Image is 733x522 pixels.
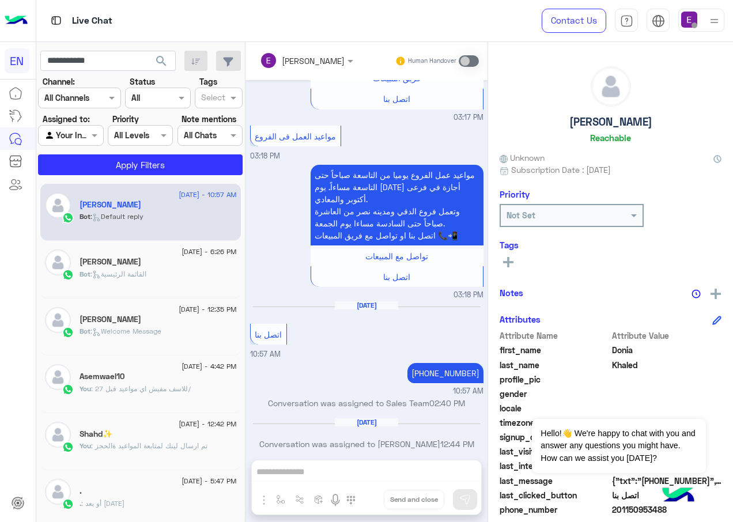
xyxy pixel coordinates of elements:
span: [DATE] - 5:47 PM [182,476,236,486]
span: timezone [500,417,610,429]
h6: Notes [500,288,523,298]
img: defaultAdmin.png [45,422,71,448]
span: Attribute Name [500,330,610,342]
span: 10:57 AM [250,350,281,358]
span: للاسف مفيش اي مواعيد قبل 27/ [91,384,191,393]
img: WhatsApp [62,212,74,224]
img: defaultAdmin.png [45,479,71,505]
span: last_interaction [500,460,610,472]
h5: [PERSON_NAME] [569,115,652,128]
span: [DATE] - 4:42 PM [182,361,236,372]
span: phone_number [500,504,610,516]
label: Priority [112,113,139,125]
h5: Donia Khaled [80,200,141,210]
img: defaultAdmin.png [45,192,71,218]
h5: . [80,486,82,496]
div: EN [5,48,29,73]
span: : القائمة الرئيسية [90,270,146,278]
label: Channel: [43,75,75,88]
p: Conversation was assigned to Sales Team [250,397,483,409]
span: Attribute Value [612,330,722,342]
img: add [711,289,721,299]
span: Bot [80,270,90,278]
h6: Attributes [500,314,541,324]
span: Unknown [500,152,545,164]
span: last_visited_flow [500,445,610,457]
span: [DATE] - 12:42 PM [179,419,236,429]
h5: Ahmed [80,315,141,324]
span: اتصل بنا [383,94,410,104]
label: Note mentions [182,113,236,125]
h6: [DATE] [335,418,398,426]
span: {"txt":"+201203599998","t":4,"ti":"اتصل بنا"} [612,475,722,487]
img: defaultAdmin.png [591,67,630,106]
span: You [80,384,91,393]
label: Assigned to: [43,113,90,125]
span: Hello!👋 We're happy to chat with you and answer any questions you might have. How can we assist y... [532,419,705,473]
span: [DATE] - 6:26 PM [182,247,236,257]
span: Bot [80,327,90,335]
img: WhatsApp [62,384,74,395]
span: last_message [500,475,610,487]
small: Human Handover [408,56,456,66]
span: مواعيد العمل فى الفروع [255,131,336,141]
img: tab [652,14,665,28]
span: اتصل بنا [255,330,282,339]
span: first_name [500,344,610,356]
h6: [DATE] [335,301,398,309]
p: 17/11/2024, 10:57 AM [407,363,483,383]
span: signup_date [500,431,610,443]
span: تم ارسال لينك لمتابعة المواعيد ةالحجز [91,441,207,450]
span: : Welcome Message [90,327,161,335]
button: Apply Filters [38,154,243,175]
span: gender [500,388,610,400]
p: Conversation was assigned to [PERSON_NAME] [250,438,483,450]
span: اتصل بنا [612,489,722,501]
span: Donia [612,344,722,356]
img: tab [49,13,63,28]
span: locale [500,402,610,414]
span: Subscription Date : [DATE] [511,164,611,176]
h5: Shahd✨ [80,429,112,439]
span: تواصل مع المبيعات [365,251,428,261]
span: Khaled [612,359,722,371]
span: 10:57 AM [453,386,483,397]
a: Contact Us [542,9,606,33]
span: 02:40 PM [429,398,465,408]
span: 12:44 PM [440,439,474,449]
span: Bot [80,212,90,221]
img: tab [620,14,633,28]
h5: Asemwael10 [80,372,124,381]
h5: Ismail [80,257,141,267]
span: null [612,388,722,400]
span: 03:18 PM [250,152,280,160]
div: Select [199,91,225,106]
span: You [80,441,91,450]
span: أو بعد رمضان [81,499,124,508]
label: Status [130,75,155,88]
span: 03:18 PM [454,290,483,301]
span: [DATE] - 12:35 PM [179,304,236,315]
span: 03:17 PM [454,112,483,123]
label: Tags [199,75,217,88]
button: search [148,51,176,75]
span: [DATE] - 10:57 AM [179,190,236,200]
span: . [80,499,81,508]
img: defaultAdmin.png [45,364,71,390]
span: last_clicked_button [500,489,610,501]
button: Send and close [384,490,444,509]
span: : Default reply [90,212,143,221]
span: اتصل بنا [383,272,410,282]
p: Live Chat [72,13,112,29]
img: hulul-logo.png [658,476,698,516]
h6: Priority [500,189,530,199]
span: profile_pic [500,373,610,385]
img: WhatsApp [62,441,74,453]
img: WhatsApp [62,327,74,338]
img: WhatsApp [62,269,74,281]
p: 27/7/2024, 3:18 PM [311,165,483,245]
span: search [154,54,168,68]
a: tab [615,9,638,33]
img: WhatsApp [62,498,74,510]
img: profile [707,14,721,28]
